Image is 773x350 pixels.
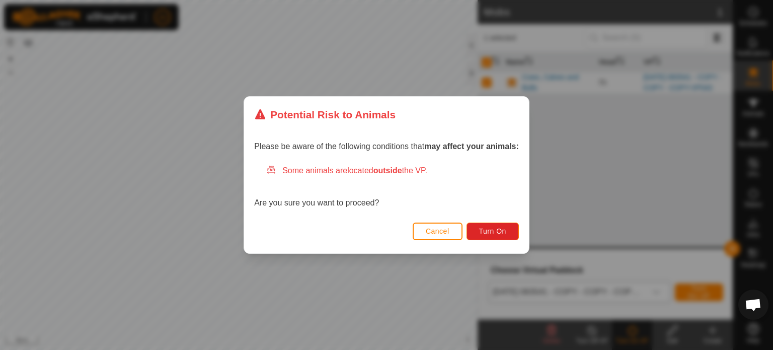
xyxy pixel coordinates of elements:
div: Are you sure you want to proceed? [254,165,519,209]
strong: outside [373,166,402,175]
span: Cancel [426,227,449,235]
button: Cancel [413,223,462,240]
div: Potential Risk to Animals [254,107,396,122]
span: Turn On [479,227,506,235]
button: Turn On [467,223,519,240]
span: located the VP. [347,166,427,175]
strong: may affect your animals: [424,142,519,151]
div: Some animals are [266,165,519,177]
span: Please be aware of the following conditions that [254,142,519,151]
div: Open chat [738,290,768,320]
